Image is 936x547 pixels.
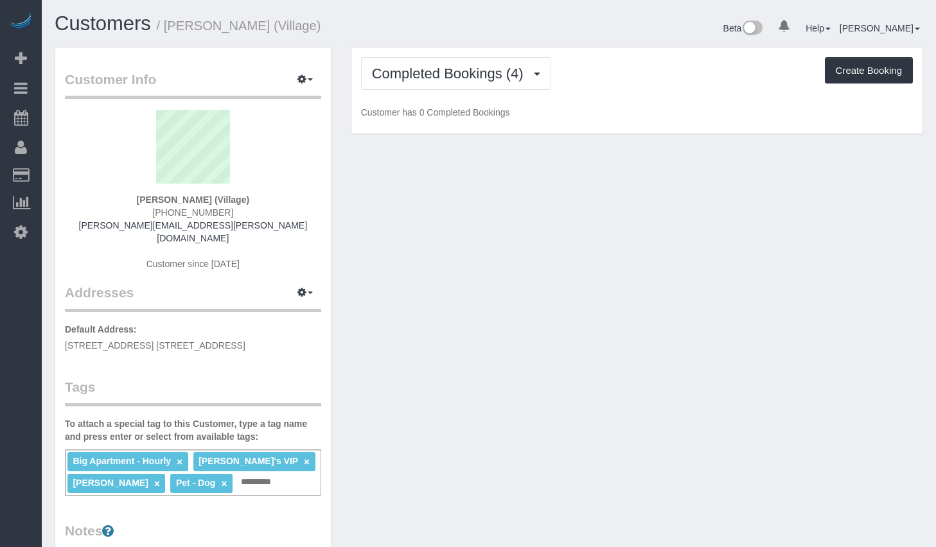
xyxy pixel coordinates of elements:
a: × [177,456,182,467]
label: To attach a special tag to this Customer, type a tag name and press enter or select from availabl... [65,417,321,443]
img: New interface [741,21,763,37]
label: Default Address: [65,323,137,336]
small: / [PERSON_NAME] (Village) [157,19,321,33]
span: [STREET_ADDRESS] [STREET_ADDRESS] [65,340,245,351]
a: [PERSON_NAME][EMAIL_ADDRESS][PERSON_NAME][DOMAIN_NAME] [79,220,308,243]
legend: Tags [65,378,321,406]
p: Customer has 0 Completed Bookings [361,106,913,119]
span: [PHONE_NUMBER] [152,207,233,218]
a: × [221,478,227,489]
a: × [154,478,160,489]
a: × [304,456,310,467]
button: Completed Bookings (4) [361,57,551,90]
a: Customers [55,12,151,35]
a: [PERSON_NAME] [840,23,920,33]
span: [PERSON_NAME]'s VIP [199,456,298,466]
span: Pet - Dog [176,478,215,488]
legend: Customer Info [65,70,321,99]
span: Customer since [DATE] [146,259,240,269]
button: Create Booking [825,57,913,84]
a: Beta [723,23,763,33]
a: Help [806,23,831,33]
strong: [PERSON_NAME] (Village) [137,195,250,205]
span: Completed Bookings (4) [372,65,530,82]
img: Automaid Logo [8,13,33,31]
span: Big Apartment - Hourly [73,456,171,466]
span: [PERSON_NAME] [73,478,148,488]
